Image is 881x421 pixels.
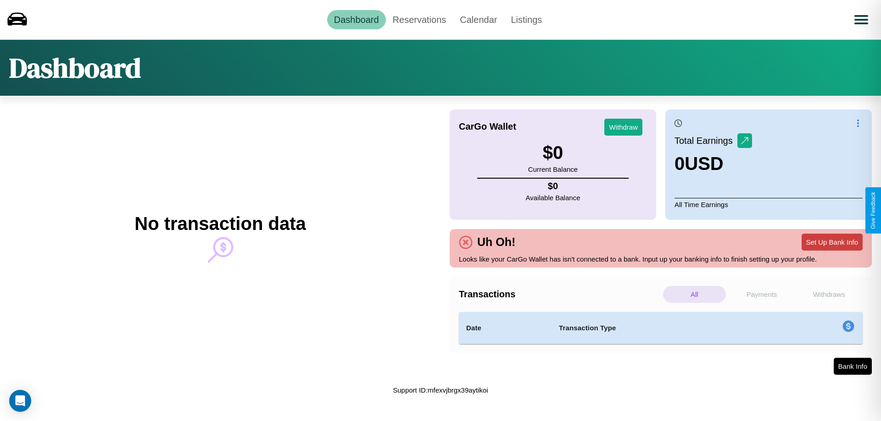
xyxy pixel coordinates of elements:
[393,384,488,396] p: Support ID: mfexvjbrgx39aytikoi
[9,49,141,87] h1: Dashboard
[797,286,860,303] p: Withdraws
[327,10,386,29] a: Dashboard
[675,198,863,211] p: All Time Earnings
[9,390,31,412] div: Open Intercom Messenger
[466,323,544,334] h4: Date
[802,234,863,251] button: Set Up Bank Info
[526,191,580,204] p: Available Balance
[459,253,863,265] p: Looks like your CarGo Wallet has isn't connected to a bank. Input up your banking info to finish ...
[459,289,661,300] h4: Transactions
[675,132,737,149] p: Total Earnings
[663,286,726,303] p: All
[453,10,504,29] a: Calendar
[386,10,453,29] a: Reservations
[459,121,516,132] h4: CarGo Wallet
[848,7,874,33] button: Open menu
[473,235,520,249] h4: Uh Oh!
[459,312,863,344] table: simple table
[528,142,578,163] h3: $ 0
[526,181,580,191] h4: $ 0
[730,286,793,303] p: Payments
[834,358,872,375] button: Bank Info
[870,192,876,229] div: Give Feedback
[134,213,306,234] h2: No transaction data
[675,153,752,174] h3: 0 USD
[528,163,578,175] p: Current Balance
[559,323,767,334] h4: Transaction Type
[504,10,549,29] a: Listings
[604,119,642,136] button: Withdraw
